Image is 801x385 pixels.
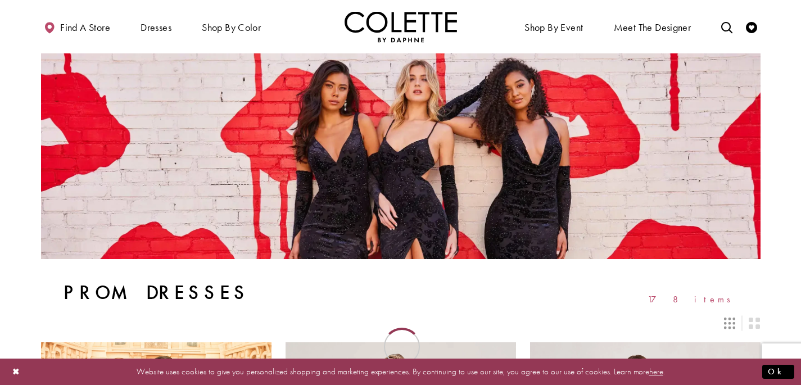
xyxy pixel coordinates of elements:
[611,11,694,42] a: Meet the designer
[345,11,457,42] a: Visit Home Page
[762,365,794,379] button: Submit Dialog
[345,11,457,42] img: Colette by Daphne
[202,22,261,33] span: Shop by color
[718,11,735,42] a: Toggle search
[7,362,26,382] button: Close Dialog
[60,22,110,33] span: Find a store
[614,22,691,33] span: Meet the designer
[34,311,767,336] div: Layout Controls
[524,22,583,33] span: Shop By Event
[138,11,174,42] span: Dresses
[141,22,171,33] span: Dresses
[199,11,264,42] span: Shop by color
[64,282,250,304] h1: Prom Dresses
[522,11,586,42] span: Shop By Event
[649,366,663,377] a: here
[648,295,738,304] span: 178 items
[749,318,760,329] span: Switch layout to 2 columns
[41,11,113,42] a: Find a store
[81,364,720,379] p: Website uses cookies to give you personalized shopping and marketing experiences. By continuing t...
[724,318,735,329] span: Switch layout to 3 columns
[743,11,760,42] a: Check Wishlist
